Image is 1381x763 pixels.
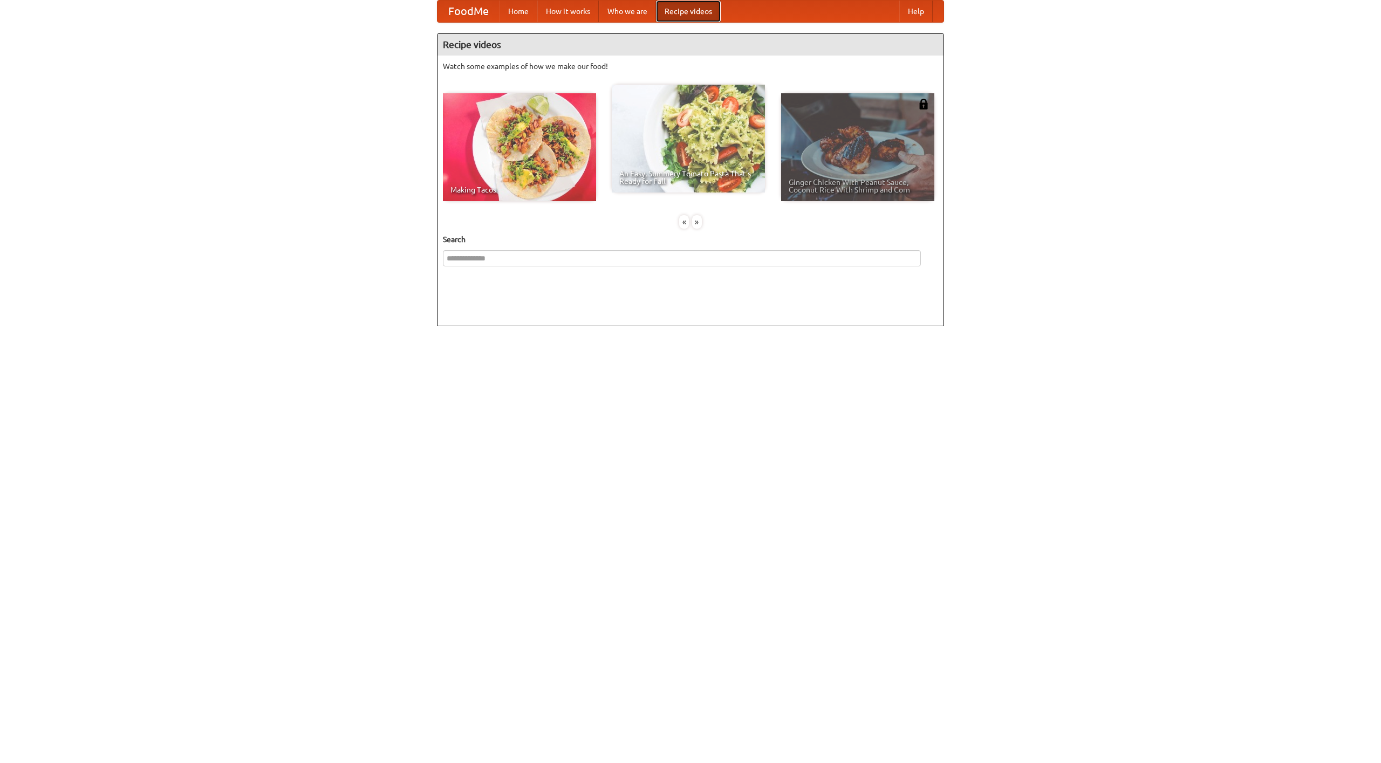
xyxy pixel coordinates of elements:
a: Recipe videos [656,1,721,22]
div: « [679,215,689,229]
a: How it works [537,1,599,22]
a: Help [899,1,933,22]
img: 483408.png [918,99,929,109]
a: FoodMe [437,1,500,22]
a: An Easy, Summery Tomato Pasta That's Ready for Fall [612,85,765,193]
span: An Easy, Summery Tomato Pasta That's Ready for Fall [619,170,757,185]
a: Home [500,1,537,22]
div: » [692,215,702,229]
a: Who we are [599,1,656,22]
h4: Recipe videos [437,34,944,56]
h5: Search [443,234,938,245]
p: Watch some examples of how we make our food! [443,61,938,72]
span: Making Tacos [450,186,589,194]
a: Making Tacos [443,93,596,201]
